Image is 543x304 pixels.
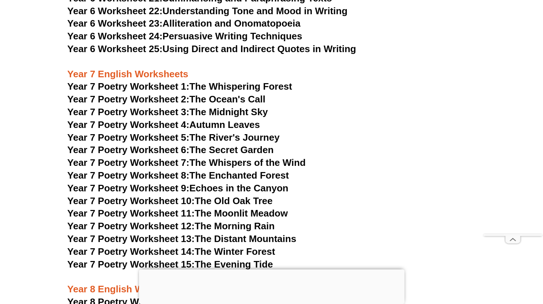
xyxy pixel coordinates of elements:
[67,183,190,194] span: Year 7 Poetry Worksheet 9:
[67,259,195,270] span: Year 7 Poetry Worksheet 15:
[67,208,195,219] span: Year 7 Poetry Worksheet 11:
[67,183,288,194] a: Year 7 Poetry Worksheet 9:Echoes in the Canyon
[67,43,356,54] a: Year 6 Worksheet 25:Using Direct and Indirect Quotes in Writing
[67,81,292,92] a: Year 7 Poetry Worksheet 1:The Whispering Forest
[67,132,190,143] span: Year 7 Poetry Worksheet 5:
[67,246,275,257] a: Year 7 Poetry Worksheet 14:The Winter Forest
[67,56,476,81] h3: Year 7 English Worksheets
[67,106,268,117] a: Year 7 Poetry Worksheet 3:The Midnight Sky
[67,144,190,155] span: Year 7 Poetry Worksheet 6:
[67,5,348,16] a: Year 6 Worksheet 22:Understanding Tone and Mood in Writing
[67,221,275,231] a: Year 7 Poetry Worksheet 12:The Morning Rain
[67,195,195,206] span: Year 7 Poetry Worksheet 10:
[67,208,288,219] a: Year 7 Poetry Worksheet 11:The Moonlit Meadow
[67,157,306,168] a: Year 7 Poetry Worksheet 7:The Whispers of the Wind
[67,94,190,105] span: Year 7 Poetry Worksheet 2:
[67,157,190,168] span: Year 7 Poetry Worksheet 7:
[67,195,273,206] a: Year 7 Poetry Worksheet 10:The Old Oak Tree
[67,246,195,257] span: Year 7 Poetry Worksheet 14:
[67,43,163,54] span: Year 6 Worksheet 25:
[67,81,190,92] span: Year 7 Poetry Worksheet 1:
[67,170,190,181] span: Year 7 Poetry Worksheet 8:
[67,233,195,244] span: Year 7 Poetry Worksheet 13:
[67,271,476,296] h3: Year 8 English Worksheets
[67,94,265,105] a: Year 7 Poetry Worksheet 2:The Ocean's Call
[67,106,190,117] span: Year 7 Poetry Worksheet 3:
[67,31,163,42] span: Year 6 Worksheet 24:
[67,5,163,16] span: Year 6 Worksheet 22:
[67,221,195,231] span: Year 7 Poetry Worksheet 12:
[67,233,296,244] a: Year 7 Poetry Worksheet 13:The Distant Mountains
[67,18,300,29] a: Year 6 Worksheet 23:Alliteration and Onomatopoeia
[67,259,273,270] a: Year 7 Poetry Worksheet 15:The Evening Tide
[67,31,302,42] a: Year 6 Worksheet 24:Persuasive Writing Techniques
[484,15,542,234] iframe: Advertisement
[67,170,289,181] a: Year 7 Poetry Worksheet 8:The Enchanted Forest
[67,119,260,130] a: Year 7 Poetry Worksheet 4:Autumn Leaves
[67,132,280,143] a: Year 7 Poetry Worksheet 5:The River's Journey
[139,269,404,302] iframe: Advertisement
[67,18,163,29] span: Year 6 Worksheet 23:
[67,119,190,130] span: Year 7 Poetry Worksheet 4:
[67,144,274,155] a: Year 7 Poetry Worksheet 6:The Secret Garden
